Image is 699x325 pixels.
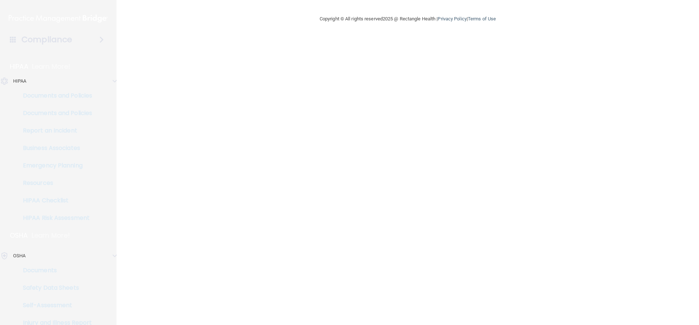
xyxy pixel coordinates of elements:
p: Resources [5,179,104,187]
img: PMB logo [9,11,108,26]
h4: Compliance [21,35,72,45]
p: Self-Assessment [5,302,104,309]
p: HIPAA Risk Assessment [5,214,104,222]
p: Documents and Policies [5,92,104,99]
p: Safety Data Sheets [5,284,104,292]
p: HIPAA Checklist [5,197,104,204]
p: Documents [5,267,104,274]
p: Report an Incident [5,127,104,134]
p: OSHA [10,231,28,240]
p: Business Associates [5,144,104,152]
div: Copyright © All rights reserved 2025 @ Rectangle Health | | [275,7,541,31]
a: Privacy Policy [438,16,466,21]
p: Learn More! [32,62,71,71]
p: HIPAA [13,77,27,86]
p: OSHA [13,251,25,260]
p: HIPAA [10,62,28,71]
p: Documents and Policies [5,110,104,117]
p: Learn More! [32,231,70,240]
a: Terms of Use [468,16,496,21]
p: Emergency Planning [5,162,104,169]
